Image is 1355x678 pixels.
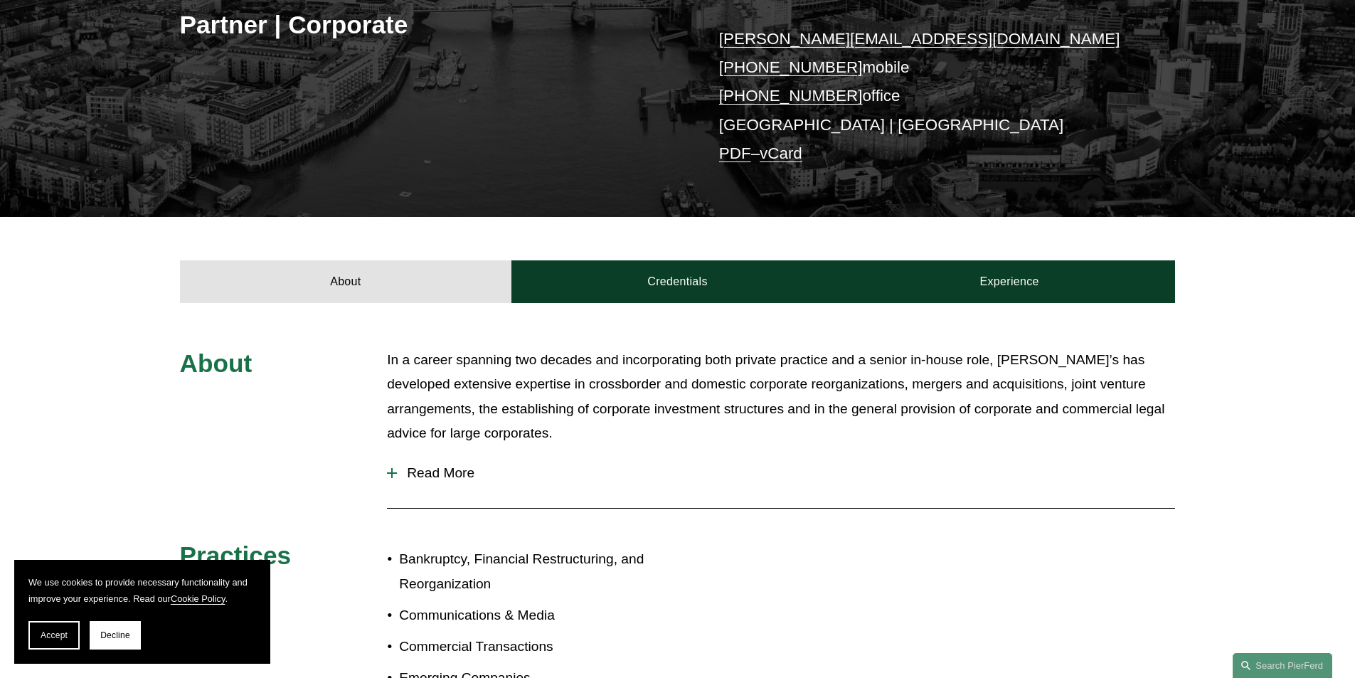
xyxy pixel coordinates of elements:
a: About [180,260,512,303]
button: Read More [387,455,1175,492]
a: Credentials [511,260,844,303]
p: Commercial Transactions [399,635,677,660]
a: [PERSON_NAME][EMAIL_ADDRESS][DOMAIN_NAME] [719,30,1120,48]
p: We use cookies to provide necessary functionality and improve your experience. Read our . [28,574,256,607]
span: About [180,349,253,377]
a: Cookie Policy [171,593,225,604]
span: Accept [41,630,68,640]
a: Search this site [1233,653,1332,678]
span: Read More [397,465,1175,481]
a: [PHONE_NUMBER] [719,87,863,105]
button: Accept [28,621,80,650]
span: Decline [100,630,130,640]
span: Practices [180,541,292,569]
a: [PHONE_NUMBER] [719,58,863,76]
a: Experience [844,260,1176,303]
p: Communications & Media [399,603,677,628]
p: In a career spanning two decades and incorporating both private practice and a senior in-house ro... [387,348,1175,446]
a: vCard [760,144,802,162]
button: Decline [90,621,141,650]
p: mobile office [GEOGRAPHIC_DATA] | [GEOGRAPHIC_DATA] – [719,25,1134,169]
a: PDF [719,144,751,162]
h3: Partner | Corporate [180,9,678,41]
section: Cookie banner [14,560,270,664]
p: Bankruptcy, Financial Restructuring, and Reorganization [399,547,677,596]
